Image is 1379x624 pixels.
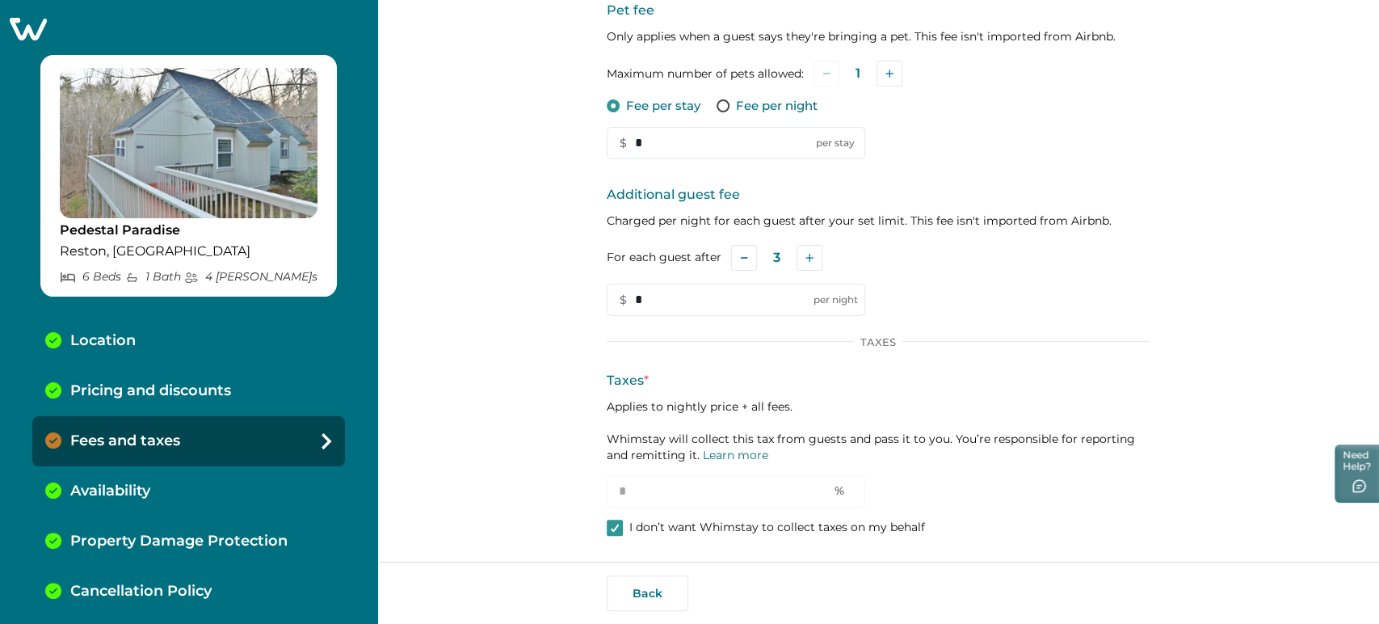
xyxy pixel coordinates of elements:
[60,68,317,218] img: propertyImage_Pedestal Paradise
[856,65,860,82] p: 1
[607,398,1150,463] p: Applies to nightly price + all fees. Whimstay will collect this tax from guests and pass it to yo...
[60,270,121,284] p: 6 Bed s
[70,533,288,550] p: Property Damage Protection
[70,332,136,350] p: Location
[607,1,1150,20] p: Pet fee
[797,245,822,271] button: Add
[814,61,839,86] button: Subtract
[736,98,818,114] p: Fee per night
[703,448,768,462] a: Learn more
[125,270,181,284] p: 1 Bath
[607,28,1150,44] p: Only applies when a guest says they're bringing a pet. This fee isn't imported from Airbnb.
[877,61,902,86] button: Add
[60,222,317,238] p: Pedestal Paradise
[607,213,1150,229] p: Charged per night for each guest after your set limit. This fee isn't imported from Airbnb.
[607,65,804,82] label: Maximum number of pets allowed:
[626,98,700,114] p: Fee per stay
[731,245,757,271] button: Subtract
[607,249,721,266] label: For each guest after
[607,576,688,611] button: Back
[184,270,317,284] p: 4 [PERSON_NAME] s
[70,382,231,400] p: Pricing and discounts
[60,243,317,259] p: Reston, [GEOGRAPHIC_DATA]
[70,583,212,601] p: Cancellation Policy
[70,432,180,450] p: Fees and taxes
[773,250,780,266] p: 3
[607,185,1150,204] p: Additional guest fee
[629,520,925,536] p: I don’t want Whimstay to collect taxes on my behalf
[70,483,150,500] p: Availability
[854,335,902,348] p: Taxes
[607,371,1150,390] p: Taxes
